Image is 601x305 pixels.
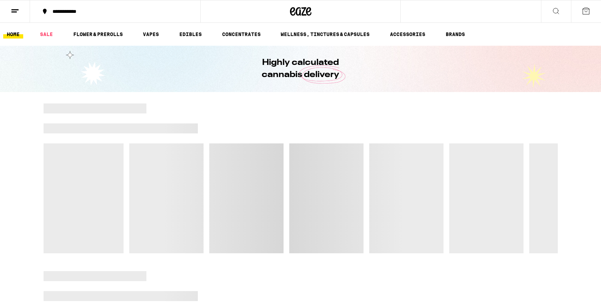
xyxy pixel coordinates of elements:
[139,30,162,39] a: VAPES
[36,30,56,39] a: SALE
[386,30,429,39] a: ACCESSORIES
[176,30,205,39] a: EDIBLES
[277,30,373,39] a: WELLNESS, TINCTURES & CAPSULES
[242,57,360,81] h1: Highly calculated cannabis delivery
[70,30,126,39] a: FLOWER & PREROLLS
[3,30,23,39] a: HOME
[219,30,264,39] a: CONCENTRATES
[442,30,469,39] a: BRANDS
